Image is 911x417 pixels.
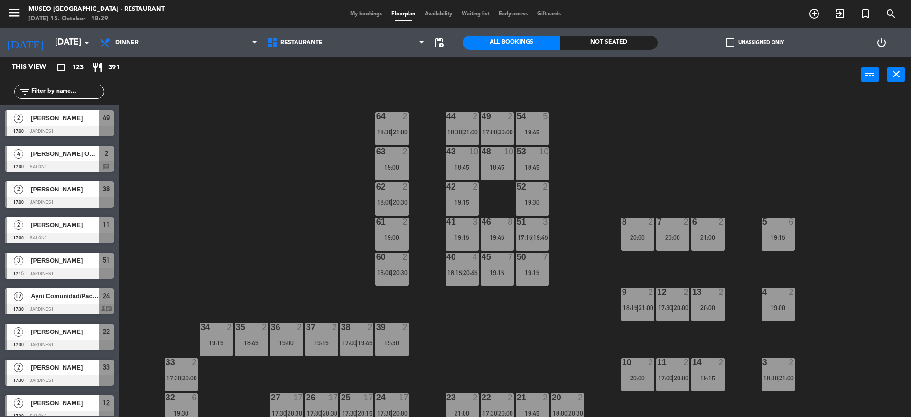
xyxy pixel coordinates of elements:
span: | [321,409,323,417]
span: 17:30 [307,409,322,417]
span: Availability [420,11,457,17]
span: 18:00 [553,409,567,417]
div: 7 [657,218,658,226]
span: | [391,128,393,136]
span: 4 [14,149,23,159]
span: | [391,409,393,417]
div: 2 [402,112,408,121]
div: 2 [508,112,513,121]
div: 2 [578,393,584,402]
span: 2 [14,114,23,123]
div: 10 [469,147,478,156]
span: Restaurante [280,39,323,46]
span: 21:00 [779,374,794,382]
div: 61 [376,218,377,226]
span: 17:30 [377,409,392,417]
span: | [356,339,358,347]
div: 19:15 [516,269,549,276]
span: 2 [14,398,23,408]
div: 19:00 [375,164,409,171]
div: 12 [657,288,658,296]
span: 18:00 [377,269,392,276]
span: [PERSON_NAME] [31,362,99,372]
span: Dinner [115,39,139,46]
div: 64 [376,112,377,121]
div: 18:45 [481,164,514,171]
span: 2 [105,148,108,159]
div: Not seated [560,36,657,50]
div: 4 [473,253,478,261]
div: 19:30 [375,340,409,346]
div: 19:30 [165,410,198,417]
div: 2 [648,218,654,226]
i: add_circle_outline [809,8,820,19]
div: 8 [508,218,513,226]
div: 19:00 [375,234,409,241]
div: 2 [543,393,548,402]
span: 20:30 [288,409,302,417]
div: 2 [402,147,408,156]
div: 2 [227,323,232,332]
div: 2 [402,253,408,261]
div: 20:00 [691,304,725,311]
div: 2 [262,323,268,332]
span: | [496,409,498,417]
div: 2 [473,182,478,191]
span: 17:00 [342,339,357,347]
span: 2 [14,327,23,337]
div: 2 [402,218,408,226]
div: 63 [376,147,377,156]
span: 18:00 [377,199,392,206]
div: 2 [683,358,689,367]
div: 20:00 [656,234,689,241]
button: close [887,67,905,82]
span: 33 [103,361,110,373]
input: Filter by name... [30,86,104,97]
div: 20:00 [621,375,654,381]
div: 62 [376,182,377,191]
span: 20:00 [498,409,513,417]
span: 20:30 [323,409,337,417]
div: 2 [367,323,373,332]
span: 17:30 [658,304,673,312]
div: 2 [402,323,408,332]
span: | [672,374,674,382]
span: 20:30 [393,269,408,276]
div: 37 [306,323,307,332]
div: 19:30 [516,199,549,206]
div: 19:00 [762,304,795,311]
div: 2 [402,182,408,191]
div: 17 [328,393,338,402]
span: 21:00 [639,304,653,312]
div: 19:15 [305,340,338,346]
span: | [672,304,674,312]
i: turned_in_not [860,8,871,19]
div: 2 [332,323,338,332]
div: 17 [363,393,373,402]
button: power_input [861,67,879,82]
span: My bookings [345,11,387,17]
div: 7 [543,253,548,261]
span: 21:00 [393,128,408,136]
div: 19:00 [270,340,303,346]
span: 391 [108,62,120,73]
div: All Bookings [463,36,560,50]
div: 11 [657,358,658,367]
